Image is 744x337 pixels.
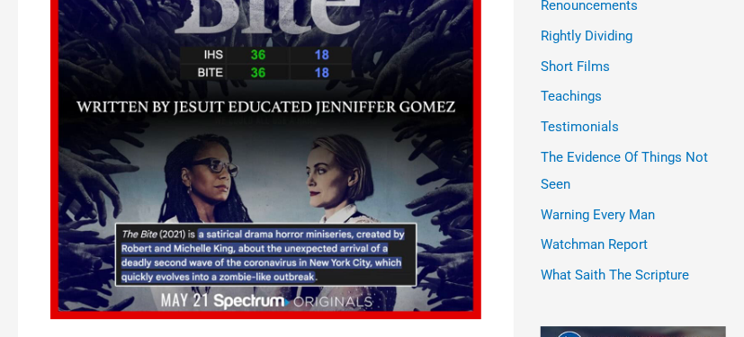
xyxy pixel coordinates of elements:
a: Warning Every Man [541,207,655,223]
a: Teachings [541,88,602,104]
a: Short Films [541,58,610,75]
a: Testimonials [541,119,619,135]
a: Rightly Dividing [541,28,632,44]
a: The Evidence Of Things Not Seen [541,149,708,192]
a: What Saith The Scripture [541,267,689,283]
a: Watchman Report [541,236,648,253]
